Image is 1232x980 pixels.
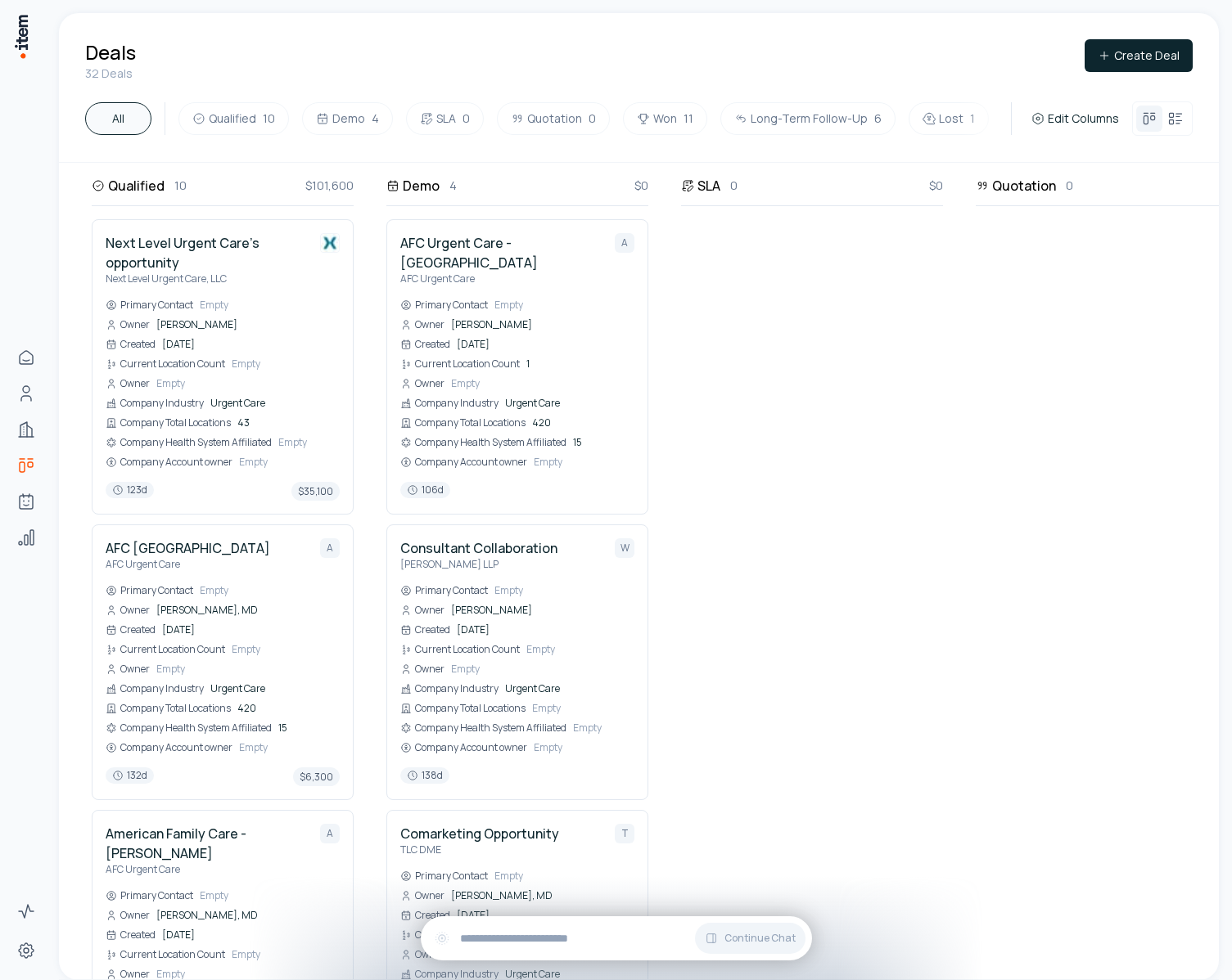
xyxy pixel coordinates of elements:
[13,13,29,60] img: Item Brain Logo
[106,482,154,498] span: 123d
[106,682,204,695] div: Company Industry
[372,110,379,127] span: 4
[403,176,440,196] h3: Demo
[400,482,450,498] span: 106d
[615,538,634,558] div: W
[106,357,225,371] div: Current Location Count
[85,102,151,135] button: All
[451,663,634,676] span: Empty
[10,413,43,446] a: Companies
[200,889,340,902] span: Empty
[534,456,634,469] span: Empty
[106,643,225,656] div: Current Location Count
[162,623,340,636] span: [DATE]
[695,923,806,954] button: Continue Chat
[386,219,648,515] div: AFC Urgent Care - [GEOGRAPHIC_DATA]AFC Urgent CareAPrimary ContactEmptyOwner[PERSON_NAME]Created[...
[10,521,43,554] a: Analytics
[106,928,156,942] div: Created
[615,824,634,843] div: T
[10,341,43,374] a: Home
[200,299,340,312] span: Empty
[874,110,882,127] span: 6
[494,870,634,883] span: Empty
[400,584,488,597] div: Primary Contact
[400,702,526,715] div: Company Total Locations
[106,397,204,410] div: Company Industry
[106,722,272,735] div: Company Health System Affiliated
[162,338,340,351] span: [DATE]
[406,102,484,135] button: SLA0
[615,233,634,253] div: A
[293,767,340,786] span: $6,300
[457,623,634,636] span: [DATE]
[623,102,707,135] button: Won11
[10,449,43,482] a: Deals
[463,110,470,127] span: 0
[92,219,354,515] div: Next Level Urgent Care's opportunityNext Level Urgent Care, LLCNext Level Urgent Care, LLCPrimary...
[106,416,231,429] div: Company Total Locations
[291,482,340,501] span: $35,100
[400,682,499,695] div: Company Industry
[457,909,634,922] span: [DATE]
[573,436,634,449] span: 15
[400,767,449,786] button: 138d
[992,176,1056,196] h3: Quotation
[451,377,634,390] span: Empty
[106,272,307,285] p: Next Level Urgent Care, LLC
[720,102,896,135] button: Long-Term Follow-Up6
[400,482,450,501] button: 106d
[156,318,340,331] span: [PERSON_NAME]
[106,889,193,902] div: Primary Contact
[106,824,307,863] h4: American Family Care - [PERSON_NAME]
[106,767,154,786] button: 132d
[106,584,193,597] div: Primary Contact
[400,538,557,558] h4: Consultant Collaboration
[320,824,340,843] div: A
[505,397,634,410] span: Urgent Care
[400,889,445,902] div: Owner
[400,338,450,351] div: Created
[320,233,340,253] img: Next Level Urgent Care, LLC
[400,436,566,449] div: Company Health System Affiliated
[106,299,193,312] div: Primary Contact
[106,436,272,449] div: Company Health System Affiliated
[237,416,340,429] span: 43
[106,456,232,469] div: Company Account owner
[730,177,738,195] p: 0
[156,377,340,390] span: Empty
[106,233,307,272] h4: Next Level Urgent Care's opportunity
[400,272,602,285] p: AFC Urgent Care
[106,318,150,331] div: Owner
[451,318,634,331] span: [PERSON_NAME]
[400,824,559,843] h4: Comarketing Opportunity
[400,843,559,856] p: TLC DME
[320,538,340,558] div: A
[278,436,340,449] span: Empty
[697,176,720,196] h3: SLA
[400,870,488,883] div: Primary Contact
[634,177,648,195] span: $0
[232,643,340,656] span: Empty
[1048,110,1119,127] span: Edit Columns
[400,741,527,754] div: Company Account owner
[106,623,156,636] div: Created
[526,643,634,656] span: Empty
[494,584,634,597] span: Empty
[421,916,812,960] div: Continue Chat
[106,558,270,571] p: AFC Urgent Care
[1025,107,1126,130] button: Edit Columns
[400,299,488,312] div: Primary Contact
[451,889,634,902] span: [PERSON_NAME], MD
[106,538,270,558] h4: AFC [GEOGRAPHIC_DATA]
[400,722,566,735] div: Company Health System Affiliated
[278,722,340,735] span: 15
[400,663,445,676] div: Owner
[106,604,150,617] div: Owner
[174,177,187,195] p: 10
[494,299,634,312] span: Empty
[92,524,354,800] div: AFC [GEOGRAPHIC_DATA]AFC Urgent CareAPrimary ContactEmptyOwner[PERSON_NAME], MDCreated[DATE]Curre...
[400,397,499,410] div: Company Industry
[400,623,450,636] div: Created
[400,767,449,784] span: 138d
[400,357,520,371] div: Current Location Count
